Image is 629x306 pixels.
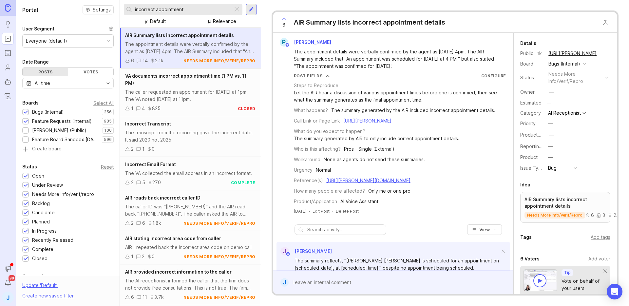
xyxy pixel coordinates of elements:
[520,255,540,263] div: 6 Voters
[183,254,256,259] div: needs more info/verif/repro
[120,231,261,264] a: AIR stating incorrect area code from callerAIR | repeated back the incorrect area code on demo ca...
[32,209,55,216] div: Candidate
[22,99,39,107] div: Boards
[104,119,112,124] p: 935
[22,58,49,66] div: Date Range
[93,101,114,105] div: Select All
[152,220,161,227] div: 1.8k
[22,163,37,171] div: Status
[295,248,332,254] span: [PERSON_NAME]
[152,179,161,186] div: 270
[294,187,365,195] div: How many people are affected?
[295,257,500,272] div: The summary reflects, "[PERSON_NAME] [PERSON_NAME] is scheduled for an appointment on [scheduled_...
[520,143,555,149] label: Reporting Team
[152,253,155,260] div: 0
[32,127,86,134] div: [PERSON_NAME] (Public)
[309,208,310,214] div: ·
[22,25,54,33] div: User Segment
[548,164,557,172] div: Bug
[520,121,536,126] label: Priority
[125,73,247,86] span: VA documents incorrect appointment time (1 PM vs. 11 PM)
[520,88,543,96] div: Owner
[294,156,320,163] div: Workaround
[142,253,144,260] div: 2
[524,196,606,209] p: AIR Summary lists incorrect appointment details
[545,99,553,107] div: —
[125,32,234,38] span: AIR Summary lists incorrect appointment details
[280,247,289,256] div: J
[125,269,232,275] span: AIR provided incorrect information to the caller
[26,37,67,45] div: Everyone (default)
[131,145,134,153] div: 2
[120,157,261,190] a: Incorrect Email FormatThe VA collected the email address in an incorrect format.25270complete
[22,6,38,14] h1: Portal
[142,145,144,153] div: 1
[125,203,256,218] div: The caller ID was "[PHONE_NUMBER]" and the AIR read back "[PHONE_NUMBER]". The caller asked the A...
[32,118,92,125] div: Feature Requests (Internal)
[294,73,330,79] button: Post Fields
[32,255,48,262] div: Closed
[280,278,289,287] div: J
[276,247,332,256] a: J[PERSON_NAME]
[607,284,622,299] div: Open Intercom Messenger
[131,294,134,301] div: 6
[294,48,500,70] div: The appointment details were verbally confirmed by the agent as [DATE] 4pm. The AIR Summary inclu...
[546,49,599,58] a: [URL][PERSON_NAME]
[520,132,555,138] label: ProductboardID
[155,57,163,64] div: 2.1k
[547,131,556,139] button: ProductboardID
[135,6,230,13] input: Search...
[183,58,256,64] div: needs more info/verif/repro
[2,263,14,275] button: Announcements
[520,101,542,105] div: Estimated
[585,213,594,218] div: 6
[294,145,341,153] div: Who is this affecting?
[527,213,582,218] p: needs more info/verif/repro
[520,109,543,117] div: Category
[548,154,553,161] div: —
[549,88,554,96] div: —
[520,154,538,160] label: Product
[143,57,148,64] div: 14
[9,275,15,281] span: 99
[524,269,557,291] img: video-thumbnail-vote-d41b83416815613422e2ca741bf692cc.jpg
[143,294,147,301] div: 11
[104,137,112,142] p: 596
[2,277,14,289] button: Notifications
[520,39,536,47] div: Details
[32,172,44,180] div: Open
[562,277,604,292] div: Vote on behalf of your users
[481,73,506,78] a: Configure
[316,166,331,174] div: Normal
[131,57,134,64] div: 6
[548,143,553,150] div: —
[548,111,581,115] div: AI Receptionist
[35,80,50,87] div: All time
[344,145,394,153] div: Pros - Single (External)
[131,179,134,186] div: 2
[22,292,74,299] div: Create new saved filter
[2,292,14,303] button: J
[2,76,14,88] a: Autopilot
[294,209,306,214] time: [DATE]
[2,18,14,30] a: Ideas
[608,213,622,218] div: 2.1k
[238,106,256,111] div: closed
[103,81,113,86] svg: toggle icon
[120,190,261,231] a: AIR reads back incorrect caller IDThe caller ID was "[PHONE_NUMBER]" and the AIR read back "[PHON...
[549,131,554,139] div: —
[32,108,64,116] div: Bugs (Internal)
[294,198,337,205] div: Product/Application
[213,18,236,25] div: Relevance
[294,208,306,214] a: [DATE]
[131,105,133,112] div: 1
[294,107,328,114] div: What happens?
[22,146,114,152] a: Create board
[125,195,200,201] span: AIR reads back incorrect caller ID
[285,43,290,48] img: member badge
[125,170,256,177] div: The VA collected the email address in an incorrect format.
[294,166,313,174] div: Urgency
[520,50,543,57] div: Public link
[332,208,333,214] div: ·
[120,264,261,305] a: AIR provided incorrect information to the callerThe AI receptionist informed the caller that the ...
